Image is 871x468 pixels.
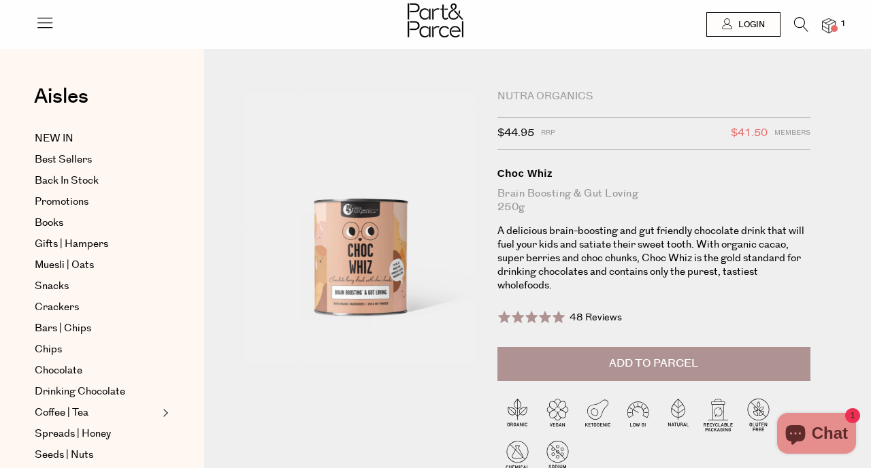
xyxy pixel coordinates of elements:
[738,395,778,435] img: P_P-ICONS-Live_Bec_V11_Gluten_Free.svg
[35,236,108,252] span: Gifts | Hampers
[658,395,698,435] img: P_P-ICONS-Live_Bec_V11_Natural.svg
[497,347,810,381] button: Add to Parcel
[497,395,538,435] img: P_P-ICONS-Live_Bec_V11_Organic.svg
[35,173,159,189] a: Back In Stock
[35,405,88,421] span: Coffee | Tea
[578,395,618,435] img: P_P-ICONS-Live_Bec_V11_Ketogenic.svg
[35,236,159,252] a: Gifts | Hampers
[245,90,477,363] img: Choc Whiz
[35,278,159,295] a: Snacks
[35,363,159,379] a: Chocolate
[35,384,159,400] a: Drinking Chocolate
[35,194,88,210] span: Promotions
[570,311,622,324] span: 48 Reviews
[497,167,810,180] div: Choc Whiz
[35,320,91,337] span: Bars | Chips
[497,224,810,292] p: A delicious brain-boosting and gut friendly chocolate drink that will fuel your kids and satiate ...
[822,18,836,33] a: 1
[35,299,159,316] a: Crackers
[35,173,99,189] span: Back In Stock
[35,278,69,295] span: Snacks
[35,299,79,316] span: Crackers
[35,152,159,168] a: Best Sellers
[159,405,169,421] button: Expand/Collapse Coffee | Tea
[735,19,765,31] span: Login
[35,194,159,210] a: Promotions
[698,395,738,435] img: P_P-ICONS-Live_Bec_V11_Recyclable_Packaging.svg
[35,131,159,147] a: NEW IN
[35,215,159,231] a: Books
[773,413,860,457] inbox-online-store-chat: Shopify online store chat
[35,447,93,463] span: Seeds | Nuts
[837,18,849,30] span: 1
[35,131,73,147] span: NEW IN
[35,426,159,442] a: Spreads | Honey
[774,124,810,142] span: Members
[706,12,780,37] a: Login
[538,395,578,435] img: P_P-ICONS-Live_Bec_V11_Vegan.svg
[609,356,698,371] span: Add to Parcel
[35,320,159,337] a: Bars | Chips
[497,124,534,142] span: $44.95
[541,124,555,142] span: RRP
[35,363,82,379] span: Chocolate
[34,82,88,112] span: Aisles
[731,124,768,142] span: $41.50
[408,3,463,37] img: Part&Parcel
[35,447,159,463] a: Seeds | Nuts
[35,257,94,273] span: Muesli | Oats
[35,384,125,400] span: Drinking Chocolate
[35,426,111,442] span: Spreads | Honey
[35,257,159,273] a: Muesli | Oats
[618,395,658,435] img: P_P-ICONS-Live_Bec_V11_Low_Gi.svg
[35,405,159,421] a: Coffee | Tea
[497,90,810,103] div: Nutra Organics
[35,341,159,358] a: Chips
[35,152,92,168] span: Best Sellers
[35,341,62,358] span: Chips
[35,215,63,231] span: Books
[34,86,88,120] a: Aisles
[497,187,810,214] div: Brain Boosting & Gut loving 250g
